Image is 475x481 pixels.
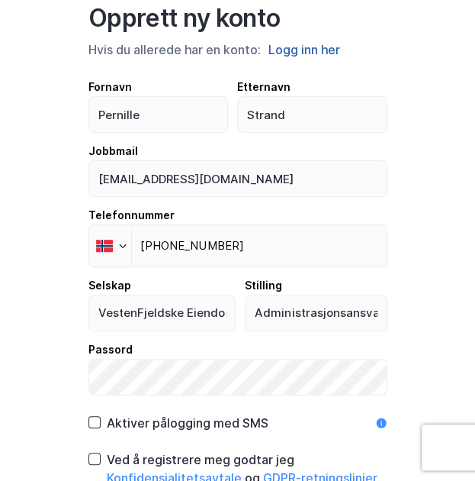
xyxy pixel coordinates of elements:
[88,142,388,160] div: Jobbmail
[107,414,268,432] div: Aktiver pålogging med SMS
[399,408,475,481] iframe: Chat Widget
[89,225,131,266] div: Norway: + 47
[88,40,388,60] div: Hvis du allerede har en konto:
[264,40,345,60] button: Logg inn her
[88,3,388,34] div: Opprett ny konto
[88,341,388,359] div: Passord
[88,78,229,96] div: Fornavn
[88,224,388,267] input: Telefonnummer
[88,206,388,224] div: Telefonnummer
[237,78,387,96] div: Etternavn
[399,408,475,481] div: Kontrollprogram for chat
[88,276,236,295] div: Selskap
[245,276,387,295] div: Stilling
